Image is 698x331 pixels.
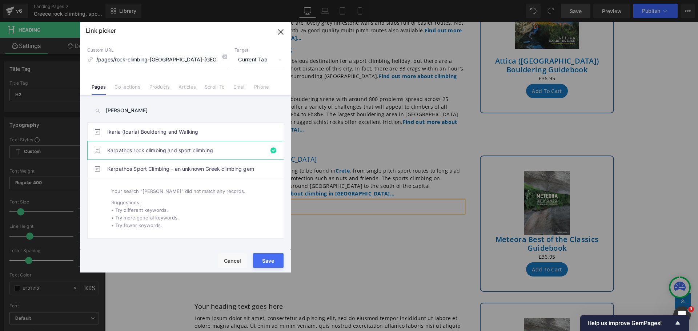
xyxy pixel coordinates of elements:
[89,5,357,20] a: Find out more about climbing at [GEOGRAPHIC_DATA]…
[87,47,227,53] p: Custom URL
[89,35,358,66] p: [GEOGRAPHIC_DATA] may not be the obvious destination for a sport climbing holiday, but there are ...
[205,84,225,95] a: Scroll To
[388,35,496,52] a: Attica ([GEOGRAPHIC_DATA]) Bouldering Guidebook
[89,178,178,187] a: Rock climbing on Karpathos
[107,123,267,141] a: Ikaria (Icaria) Bouldering and Walking
[218,253,247,268] button: Cancel
[107,160,267,178] a: Karpathos Sport Climbing - an unknown Greek climbing gem
[233,84,245,95] a: Email
[149,84,170,95] a: Products
[107,141,267,160] a: Karpathos rock climbing and sport climbing
[89,292,358,331] p: Lorem ipsum dolor sit amet, consectetur adipiscing elit, sed do eiusmod tempor incididunt ut labo...
[388,213,496,231] a: Meteora Best of the Classics Guidebook
[115,84,140,95] a: Collections
[92,84,106,95] a: Pages
[421,241,462,255] button: Add To Cart
[89,145,358,175] p: There is a diverse range of rock climbing to be found in , from single pitch sport routes to long...
[253,253,284,268] button: Save
[234,53,284,67] span: Current Tab
[87,53,227,67] input: https://gempages.net
[89,281,358,289] h2: Your heading text goes here
[434,231,450,239] span: £36.95
[178,84,196,95] a: Articles
[89,51,352,65] a: Find out more about climbing around [GEOGRAPHIC_DATA]…
[254,84,269,95] a: Phone
[152,23,187,32] a: bouldering
[89,23,141,32] a: Athens climbing
[89,24,358,32] h2: and
[421,62,462,76] button: Add To Cart
[89,73,358,112] p: [GEOGRAPHIC_DATA] also has a great bouldering scene with around 800 problems spread across 25 dif...
[230,145,245,152] a: Crete
[688,306,694,312] span: 3
[89,133,212,142] a: Rock climbing on [GEOGRAPHIC_DATA]
[86,27,116,34] p: Link picker
[234,47,284,53] p: Target
[144,168,289,175] a: Find out more about climbing in [GEOGRAPHIC_DATA]…
[410,149,474,214] img: Meteora Best of the Classics Guidebook
[587,319,682,327] button: Show survey - Help us improve GemPages!
[87,102,284,119] input: search ...
[434,53,450,60] span: £36.95
[587,320,673,327] span: Help us improve GemPages!
[89,191,95,198] span: In
[673,306,691,324] iframe: Intercom live chat
[89,97,352,111] a: Find out more about bouldering around [GEOGRAPHIC_DATA]…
